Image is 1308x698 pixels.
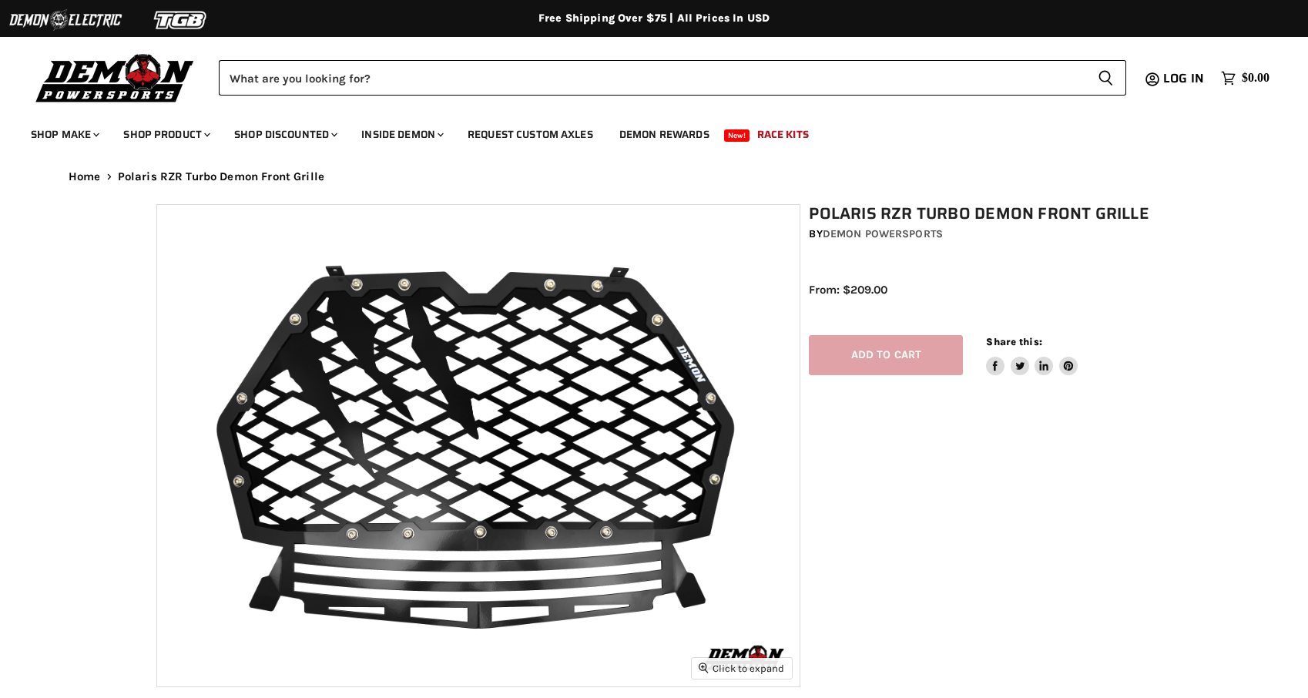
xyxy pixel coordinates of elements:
[699,663,784,674] span: Click to expand
[38,170,1270,183] nav: Breadcrumbs
[986,336,1041,347] span: Share this:
[1242,71,1269,86] span: $0.00
[123,5,239,35] img: TGB Logo 2
[746,119,820,150] a: Race Kits
[31,50,200,105] img: Demon Powersports
[112,119,220,150] a: Shop Product
[223,119,347,150] a: Shop Discounted
[219,60,1085,96] input: Search
[724,129,750,142] span: New!
[692,658,792,679] button: Click to expand
[19,112,1266,150] ul: Main menu
[809,283,887,297] span: From: $209.00
[809,226,1160,243] div: by
[219,60,1126,96] form: Product
[118,170,324,183] span: Polaris RZR Turbo Demon Front Grille
[1085,60,1126,96] button: Search
[69,170,101,183] a: Home
[38,12,1270,25] div: Free Shipping Over $75 | All Prices In USD
[1163,69,1204,88] span: Log in
[1156,72,1213,86] a: Log in
[986,335,1078,376] aside: Share this:
[809,204,1160,223] h1: Polaris RZR Turbo Demon Front Grille
[8,5,123,35] img: Demon Electric Logo 2
[823,227,943,240] a: Demon Powersports
[350,119,453,150] a: Inside Demon
[157,205,800,686] img: IMAGE
[456,119,605,150] a: Request Custom Axles
[608,119,721,150] a: Demon Rewards
[19,119,109,150] a: Shop Make
[1213,67,1277,89] a: $0.00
